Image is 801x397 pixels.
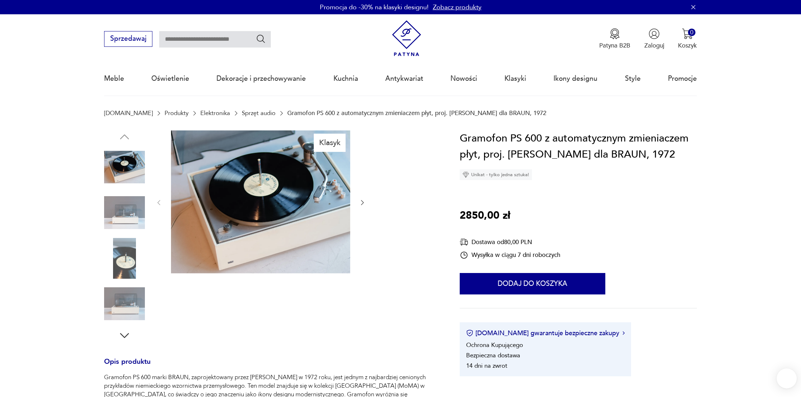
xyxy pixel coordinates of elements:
[104,238,145,279] img: Zdjęcie produktu Gramofon PS 600 z automatycznym zmieniaczem płyt, proj. Dieter Rams dla BRAUN, 1972
[609,28,620,39] img: Ikona medalu
[553,62,597,95] a: Ikony designu
[104,62,124,95] a: Meble
[460,238,560,247] div: Dostawa od 80,00 PLN
[242,110,275,116] a: Sprzęt audio
[599,28,630,50] button: Patyna B2B
[649,28,660,39] img: Ikonka użytkownika
[682,28,693,39] img: Ikona koszyka
[678,28,697,50] button: 0Koszyk
[200,110,230,116] a: Elektronika
[256,34,266,44] button: Szukaj
[644,28,664,50] button: Zaloguj
[460,130,697,163] h1: Gramofon PS 600 z automatycznym zmieniaczem płyt, proj. [PERSON_NAME] dla BRAUN, 1972
[104,147,145,188] img: Zdjęcie produktu Gramofon PS 600 z automatycznym zmieniaczem płyt, proj. Dieter Rams dla BRAUN, 1972
[216,62,306,95] a: Dekoracje i przechowywanie
[466,329,625,338] button: [DOMAIN_NAME] gwarantuje bezpieczne zakupy
[460,208,510,224] p: 2850,00 zł
[171,130,350,274] img: Zdjęcie produktu Gramofon PS 600 z automatycznym zmieniaczem płyt, proj. Dieter Rams dla BRAUN, 1972
[777,368,797,388] iframe: Smartsupp widget button
[504,62,526,95] a: Klasyki
[104,192,145,233] img: Zdjęcie produktu Gramofon PS 600 z automatycznym zmieniaczem płyt, proj. Dieter Rams dla BRAUN, 1972
[287,110,546,116] p: Gramofon PS 600 z automatycznym zmieniaczem płyt, proj. [PERSON_NAME] dla BRAUN, 1972
[678,41,697,50] p: Koszyk
[460,238,468,247] img: Ikona dostawy
[625,62,641,95] a: Style
[314,134,346,152] div: Klasyk
[320,3,429,12] p: Promocja do -30% na klasyki designu!
[460,273,605,294] button: Dodaj do koszyka
[622,331,625,335] img: Ikona strzałki w prawo
[644,41,664,50] p: Zaloguj
[104,36,152,42] a: Sprzedawaj
[151,62,189,95] a: Oświetlenie
[599,28,630,50] a: Ikona medaluPatyna B2B
[688,29,695,36] div: 0
[104,283,145,324] img: Zdjęcie produktu Gramofon PS 600 z automatycznym zmieniaczem płyt, proj. Dieter Rams dla BRAUN, 1972
[460,169,532,180] div: Unikat - tylko jedna sztuka!
[466,351,520,359] li: Bezpieczna dostawa
[460,251,560,259] div: Wysyłka w ciągu 7 dni roboczych
[466,329,473,337] img: Ikona certyfikatu
[668,62,697,95] a: Promocje
[333,62,358,95] a: Kuchnia
[389,20,425,56] img: Patyna - sklep z meblami i dekoracjami vintage
[104,31,152,47] button: Sprzedawaj
[463,172,469,178] img: Ikona diamentu
[165,110,189,116] a: Produkty
[104,110,153,116] a: [DOMAIN_NAME]
[433,3,482,12] a: Zobacz produkty
[385,62,423,95] a: Antykwariat
[599,41,630,50] p: Patyna B2B
[450,62,477,95] a: Nowości
[104,359,439,373] h3: Opis produktu
[466,341,523,349] li: Ochrona Kupującego
[466,362,507,370] li: 14 dni na zwrot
